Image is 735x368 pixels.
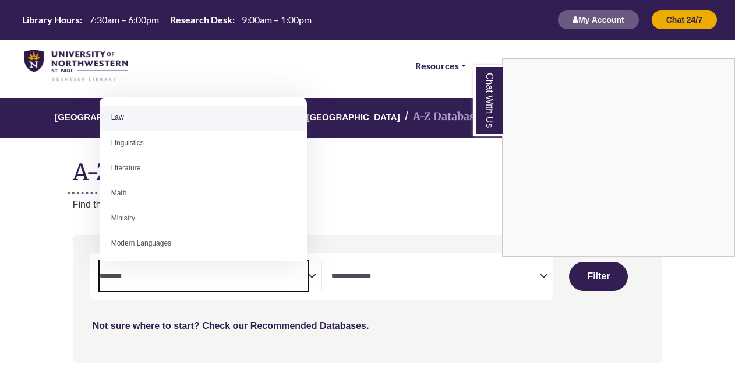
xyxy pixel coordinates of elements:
[502,58,735,257] div: Chat With Us
[100,156,308,181] li: Literature
[100,131,308,156] li: Linguistics
[473,65,503,136] a: Chat With Us
[503,59,734,256] iframe: Chat Widget
[100,231,308,256] li: Modern Languages
[100,105,308,130] li: Law
[100,206,308,231] li: Ministry
[100,181,308,206] li: Math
